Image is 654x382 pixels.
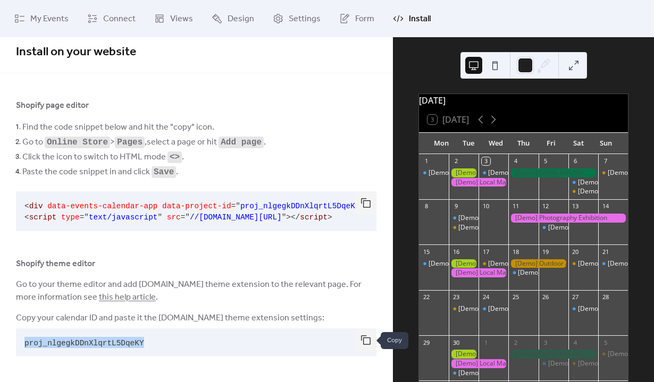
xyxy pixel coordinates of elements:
div: [Demo] Morning Yoga Bliss [449,214,479,223]
span: data-project-id [162,202,231,210]
span: script [29,213,57,222]
div: 22 [422,293,430,301]
div: 7 [601,157,609,165]
div: 12 [542,202,550,210]
div: [DATE] [419,94,628,107]
div: 3 [482,157,490,165]
div: 14 [601,202,609,210]
div: [Demo] Culinary Cooking Class [479,259,508,268]
span: div [29,202,43,210]
div: 2 [512,338,519,346]
div: 1 [422,157,430,165]
div: [Demo] Local Market [449,268,508,277]
div: [Demo] Culinary Cooking Class [488,259,580,268]
div: 4 [572,338,580,346]
div: [Demo] Morning Yoga Bliss [539,359,568,368]
div: 19 [542,248,550,256]
div: [Demo] Morning Yoga Bliss [548,223,629,232]
span: " [185,213,190,222]
span: My Events [30,13,69,26]
span: Install [409,13,431,26]
div: 17 [482,248,490,256]
div: [Demo] Morning Yoga Bliss [568,304,598,313]
div: [Demo] Morning Yoga Bliss [429,259,509,268]
span: //[DOMAIN_NAME][URL] [190,213,282,222]
div: [Demo] Seniors' Social Tea [458,304,538,313]
div: 5 [542,157,550,165]
div: 13 [572,202,580,210]
span: " [236,202,240,210]
span: Connect [103,13,136,26]
div: [Demo] Morning Yoga Bliss [488,304,569,313]
span: > [328,213,332,222]
div: [Demo] Morning Yoga Bliss [518,268,599,277]
span: " [84,213,89,222]
span: Go to your theme editor and add [DOMAIN_NAME] theme extension to the relevant page. For more info... [16,278,376,304]
div: [Demo] Morning Yoga Bliss [539,223,568,232]
div: [Demo] Morning Yoga Bliss [419,259,449,268]
a: Form [331,4,382,33]
a: this help article [99,289,156,305]
div: 4 [512,157,519,165]
div: [Demo] Gardening Workshop [449,259,479,268]
div: [Demo] Fitness Bootcamp [429,168,505,177]
div: [Demo] Outdoor Adventure Day [508,259,568,268]
div: Mon [427,133,455,154]
a: Views [146,4,201,33]
span: text/javascript [89,213,158,222]
div: [Demo] Morning Yoga Bliss [488,168,569,177]
span: Copy your calendar ID and paste it the [DOMAIN_NAME] theme extension settings: [16,312,324,325]
div: [Demo] Family Fun Fair [508,168,598,177]
span: proj_nlgegkDDnXlqrtL5DqeKY [240,202,360,210]
span: Design [228,13,254,26]
div: 3 [542,338,550,346]
div: [Demo] Seniors' Social Tea [449,304,479,313]
span: Settings [289,13,321,26]
div: 15 [422,248,430,256]
div: 16 [452,248,460,256]
div: 1 [482,338,490,346]
span: < [24,202,29,210]
span: Shopify page editor [16,99,89,112]
a: Settings [265,4,329,33]
div: 18 [512,248,519,256]
span: < [24,213,29,222]
div: Tue [455,133,483,154]
div: 26 [542,293,550,301]
span: Views [170,13,193,26]
code: <> [170,152,180,162]
code: Pages [117,138,142,147]
span: Go to > , select a page or hit . [22,136,266,149]
code: Add page [221,138,262,147]
div: 23 [452,293,460,301]
div: [Demo] Local Market [449,359,508,368]
span: Install on your website [16,40,136,64]
span: Paste the code snippet in and click . [22,166,178,179]
div: [Demo] Morning Yoga Bliss [458,214,539,223]
div: [Demo] Fitness Bootcamp [419,168,449,177]
span: Copy [381,332,408,349]
div: [Demo] Seniors' Social Tea [458,223,538,232]
a: Connect [79,4,144,33]
div: [Demo] Open Mic Night [568,259,598,268]
div: [Demo] Morning Yoga Bliss [458,369,539,378]
span: data-events-calendar-app [47,202,157,210]
div: [Demo] Morning Yoga Bliss [479,304,508,313]
div: Thu [510,133,538,154]
div: [Demo] Family Fun Fair [508,350,598,359]
div: 9 [452,202,460,210]
div: 6 [572,157,580,165]
div: 30 [452,338,460,346]
span: src [167,213,181,222]
div: 21 [601,248,609,256]
code: Save [154,167,174,177]
span: Form [355,13,374,26]
div: 24 [482,293,490,301]
span: > [286,213,291,222]
span: script [300,213,328,222]
div: [Demo] Gardening Workshop [449,168,479,177]
div: [Demo] Open Mic Night [578,259,648,268]
div: 25 [512,293,519,301]
div: [Demo] Book Club Gathering [598,168,628,177]
div: 27 [572,293,580,301]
